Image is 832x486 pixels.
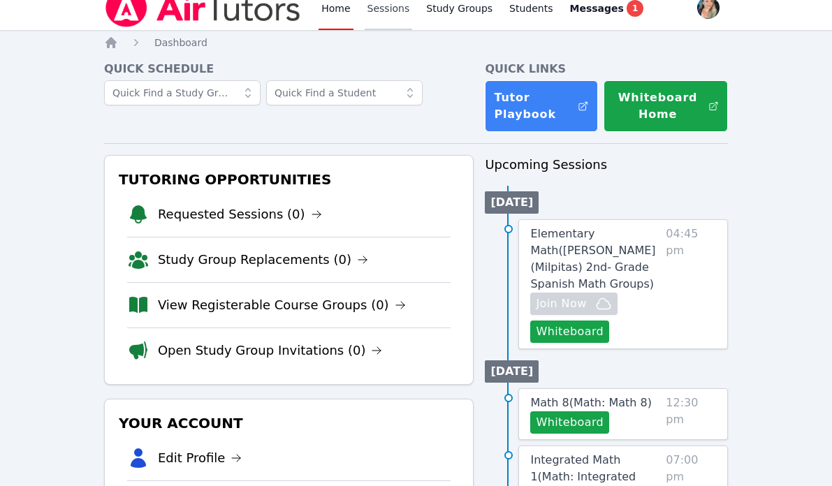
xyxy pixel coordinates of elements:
[485,80,597,132] a: Tutor Playbook
[116,167,462,192] h3: Tutoring Opportunities
[116,411,462,436] h3: Your Account
[530,226,660,293] a: Elementary Math([PERSON_NAME] (Milpitas) 2nd- Grade Spanish Math Groups)
[266,80,423,105] input: Quick Find a Student
[530,227,655,290] span: Elementary Math ( [PERSON_NAME] (Milpitas) 2nd- Grade Spanish Math Groups )
[104,36,728,50] nav: Breadcrumb
[158,341,383,360] a: Open Study Group Invitations (0)
[530,395,652,411] a: Math 8(Math: Math 8)
[154,36,207,50] a: Dashboard
[154,37,207,48] span: Dashboard
[485,191,539,214] li: [DATE]
[530,411,609,434] button: Whiteboard
[530,293,617,315] button: Join Now
[158,205,322,224] a: Requested Sessions (0)
[158,250,368,270] a: Study Group Replacements (0)
[158,448,242,468] a: Edit Profile
[485,155,728,175] h3: Upcoming Sessions
[104,61,474,78] h4: Quick Schedule
[536,295,586,312] span: Join Now
[104,80,261,105] input: Quick Find a Study Group
[666,395,716,434] span: 12:30 pm
[530,396,652,409] span: Math 8 ( Math: Math 8 )
[666,226,716,343] span: 04:45 pm
[485,360,539,383] li: [DATE]
[158,295,406,315] a: View Registerable Course Groups (0)
[485,61,728,78] h4: Quick Links
[604,80,728,132] button: Whiteboard Home
[530,321,609,343] button: Whiteboard
[570,1,624,15] span: Messages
